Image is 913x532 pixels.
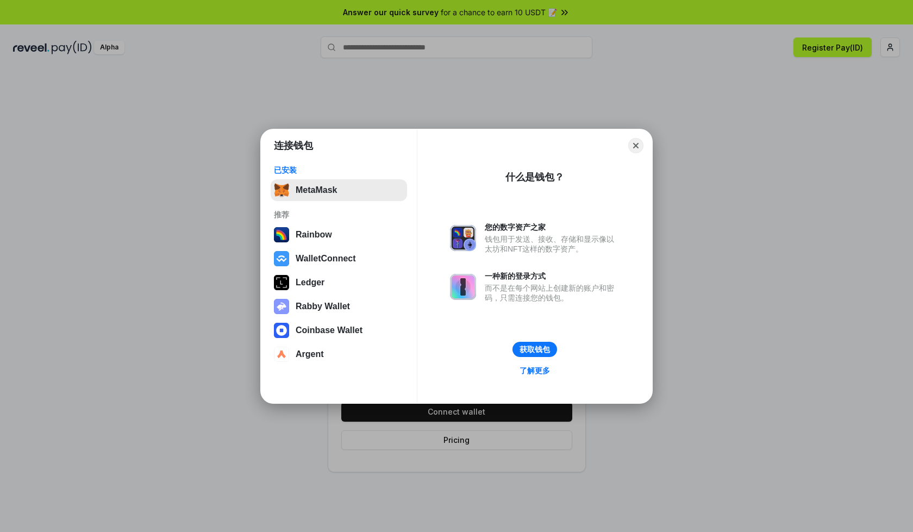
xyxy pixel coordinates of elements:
[271,296,407,317] button: Rabby Wallet
[274,275,289,290] img: svg+xml,%3Csvg%20xmlns%3D%22http%3A%2F%2Fwww.w3.org%2F2000%2Fsvg%22%20width%3D%2228%22%20height%3...
[274,251,289,266] img: svg+xml,%3Csvg%20width%3D%2228%22%20height%3D%2228%22%20viewBox%3D%220%200%2028%2028%22%20fill%3D...
[274,210,404,220] div: 推荐
[296,326,362,335] div: Coinbase Wallet
[485,283,620,303] div: 而不是在每个网站上创建新的账户和密码，只需连接您的钱包。
[271,224,407,246] button: Rainbow
[271,343,407,365] button: Argent
[274,347,289,362] img: svg+xml,%3Csvg%20width%3D%2228%22%20height%3D%2228%22%20viewBox%3D%220%200%2028%2028%22%20fill%3D...
[271,179,407,201] button: MetaMask
[274,323,289,338] img: svg+xml,%3Csvg%20width%3D%2228%22%20height%3D%2228%22%20viewBox%3D%220%200%2028%2028%22%20fill%3D...
[628,138,643,153] button: Close
[512,342,557,357] button: 获取钱包
[485,222,620,232] div: 您的数字资产之家
[296,254,356,264] div: WalletConnect
[485,271,620,281] div: 一种新的登录方式
[274,183,289,198] img: svg+xml,%3Csvg%20fill%3D%22none%22%20height%3D%2233%22%20viewBox%3D%220%200%2035%2033%22%20width%...
[520,366,550,375] div: 了解更多
[296,185,337,195] div: MetaMask
[271,320,407,341] button: Coinbase Wallet
[271,248,407,270] button: WalletConnect
[296,278,324,287] div: Ledger
[274,165,404,175] div: 已安装
[296,230,332,240] div: Rainbow
[505,171,564,184] div: 什么是钱包？
[450,274,476,300] img: svg+xml,%3Csvg%20xmlns%3D%22http%3A%2F%2Fwww.w3.org%2F2000%2Fsvg%22%20fill%3D%22none%22%20viewBox...
[274,139,313,152] h1: 连接钱包
[274,227,289,242] img: svg+xml,%3Csvg%20width%3D%22120%22%20height%3D%22120%22%20viewBox%3D%220%200%20120%20120%22%20fil...
[296,302,350,311] div: Rabby Wallet
[296,349,324,359] div: Argent
[520,345,550,354] div: 获取钱包
[513,364,556,378] a: 了解更多
[271,272,407,293] button: Ledger
[485,234,620,254] div: 钱包用于发送、接收、存储和显示像以太坊和NFT这样的数字资产。
[450,225,476,251] img: svg+xml,%3Csvg%20xmlns%3D%22http%3A%2F%2Fwww.w3.org%2F2000%2Fsvg%22%20fill%3D%22none%22%20viewBox...
[274,299,289,314] img: svg+xml,%3Csvg%20xmlns%3D%22http%3A%2F%2Fwww.w3.org%2F2000%2Fsvg%22%20fill%3D%22none%22%20viewBox...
